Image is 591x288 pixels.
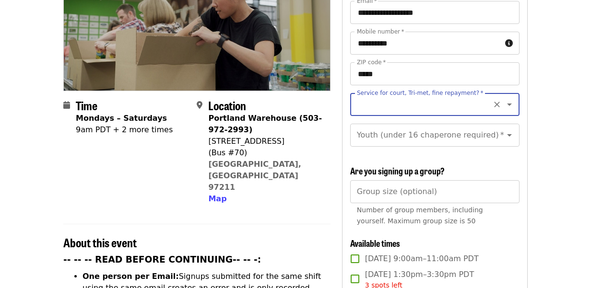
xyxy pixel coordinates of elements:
[76,114,167,123] strong: Mondays – Saturdays
[63,234,137,251] span: About this event
[76,97,97,114] span: Time
[63,254,261,265] strong: -- -- -- READ BEFORE CONTINUING-- -- -:
[350,180,520,203] input: [object Object]
[357,59,386,65] label: ZIP code
[197,101,202,110] i: map-marker-alt icon
[350,62,520,85] input: ZIP code
[357,90,484,96] label: Service for court, Tri-met, fine repayment?
[208,160,301,192] a: [GEOGRAPHIC_DATA], [GEOGRAPHIC_DATA] 97211
[63,101,70,110] i: calendar icon
[76,124,173,136] div: 9am PDT + 2 more times
[365,253,479,265] span: [DATE] 9:00am–11:00am PDT
[503,98,516,111] button: Open
[350,164,445,177] span: Are you signing up a group?
[208,97,246,114] span: Location
[208,114,322,134] strong: Portland Warehouse (503-972-2993)
[490,98,504,111] button: Clear
[503,128,516,142] button: Open
[350,32,501,55] input: Mobile number
[350,1,520,24] input: Email
[83,272,179,281] strong: One person per Email:
[357,29,404,35] label: Mobile number
[208,147,322,159] div: (Bus #70)
[350,237,400,249] span: Available times
[208,136,322,147] div: [STREET_ADDRESS]
[505,39,513,48] i: circle-info icon
[208,194,226,203] span: Map
[208,193,226,205] button: Map
[357,206,483,225] span: Number of group members, including yourself. Maximum group size is 50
